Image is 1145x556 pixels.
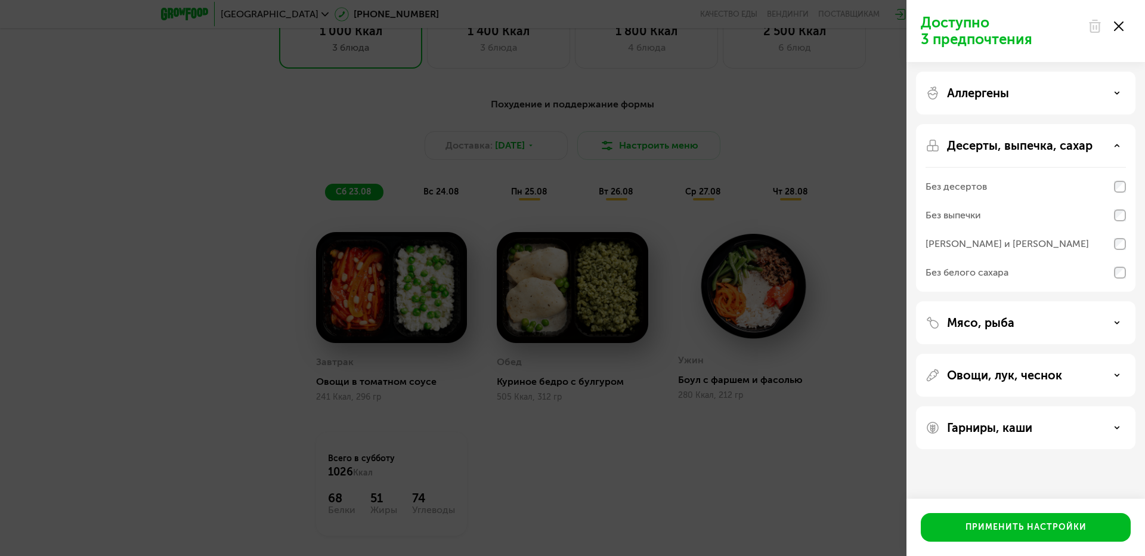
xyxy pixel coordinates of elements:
div: Без белого сахара [926,265,1008,280]
p: Мясо, рыба [947,316,1014,330]
p: Гарниры, каши [947,421,1032,435]
div: Без десертов [926,180,987,194]
button: Применить настройки [921,513,1131,542]
p: Десерты, выпечка, сахар [947,138,1093,153]
div: Применить настройки [965,521,1087,533]
div: Без выпечки [926,208,981,223]
p: Доступно 3 предпочтения [921,14,1081,48]
div: [PERSON_NAME] и [PERSON_NAME] [926,237,1089,251]
p: Овощи, лук, чеснок [947,368,1062,382]
p: Аллергены [947,86,1009,100]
